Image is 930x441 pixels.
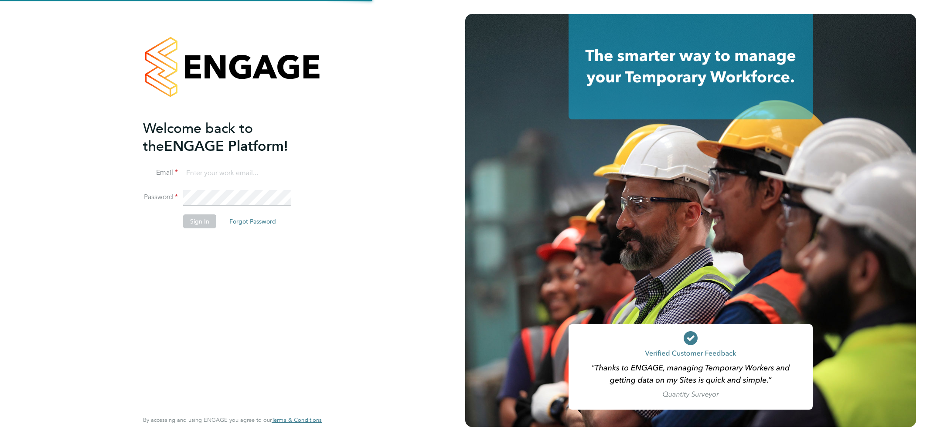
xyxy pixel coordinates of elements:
[143,193,178,202] label: Password
[183,166,291,181] input: Enter your work email...
[143,120,253,155] span: Welcome back to the
[183,214,216,228] button: Sign In
[222,214,283,228] button: Forgot Password
[143,119,313,155] h2: ENGAGE Platform!
[143,416,322,424] span: By accessing and using ENGAGE you agree to our
[272,416,322,424] span: Terms & Conditions
[272,417,322,424] a: Terms & Conditions
[143,168,178,177] label: Email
